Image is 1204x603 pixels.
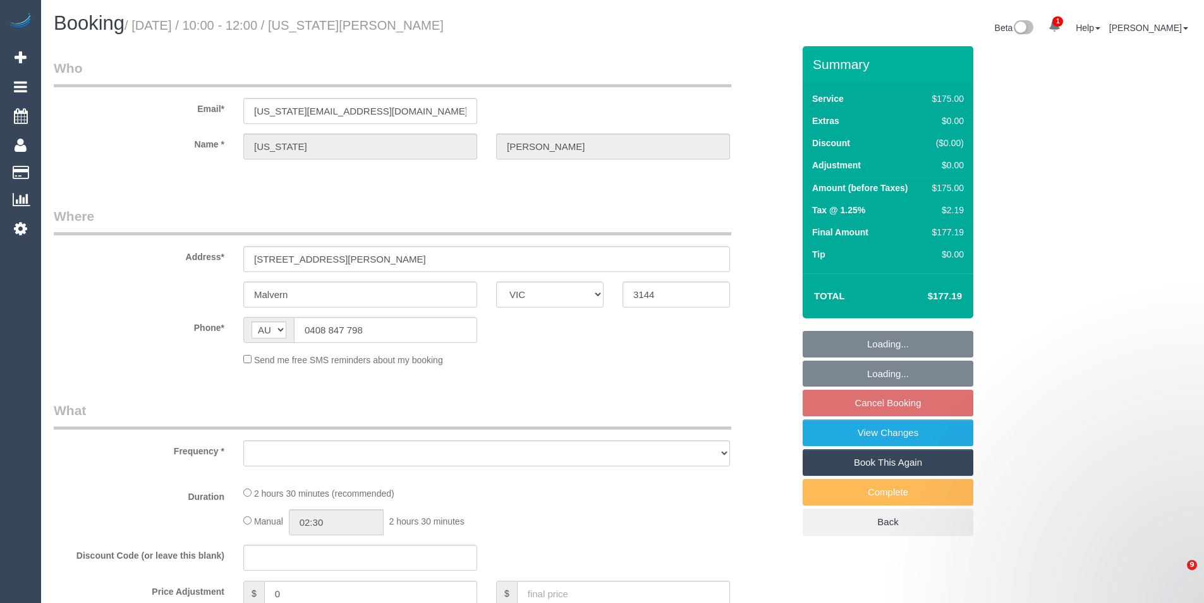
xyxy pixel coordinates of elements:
input: Suburb* [243,282,477,308]
label: Discount [812,137,850,149]
input: Phone* [294,317,477,343]
a: Beta [995,23,1034,33]
a: Book This Again [803,449,973,476]
label: Frequency * [44,440,234,457]
label: Email* [44,98,234,115]
h4: $177.19 [890,291,962,302]
label: Tip [812,248,825,261]
div: $0.00 [927,115,964,127]
span: 1 [1052,16,1063,27]
label: Adjustment [812,159,861,171]
span: 9 [1187,560,1197,570]
h3: Summary [813,57,967,71]
img: Automaid Logo [8,13,33,30]
span: Send me free SMS reminders about my booking [254,355,443,365]
label: Tax @ 1.25% [812,204,865,216]
div: ($0.00) [927,137,964,149]
a: View Changes [803,420,973,446]
legend: Who [54,59,731,87]
div: $175.00 [927,92,964,105]
label: Extras [812,115,839,127]
label: Duration [44,486,234,503]
legend: What [54,401,731,430]
a: 1 [1042,13,1067,40]
legend: Where [54,207,731,235]
div: $175.00 [927,182,964,194]
div: $0.00 [927,159,964,171]
label: Amount (before Taxes) [812,182,908,194]
label: Phone* [44,317,234,334]
input: Email* [243,98,477,124]
small: / [DATE] / 10:00 - 12:00 / [US_STATE][PERSON_NAME] [125,18,444,32]
span: Manual [254,516,283,526]
div: $177.19 [927,226,964,239]
a: [PERSON_NAME] [1109,23,1188,33]
span: 2 hours 30 minutes (recommended) [254,488,394,499]
div: $2.19 [927,204,964,216]
label: Name * [44,134,234,151]
span: 2 hours 30 minutes [389,516,465,526]
strong: Total [814,290,845,301]
img: New interface [1012,20,1033,37]
label: Price Adjustment [44,581,234,598]
a: Back [803,509,973,535]
label: Service [812,92,844,105]
input: Post Code* [623,282,730,308]
input: First Name* [243,134,477,159]
input: Last Name* [496,134,730,159]
div: $0.00 [927,248,964,261]
label: Address* [44,246,234,263]
a: Help [1076,23,1100,33]
label: Discount Code (or leave this blank) [44,545,234,562]
iframe: Intercom live chat [1161,560,1191,590]
span: Booking [54,12,125,34]
label: Final Amount [812,226,868,239]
